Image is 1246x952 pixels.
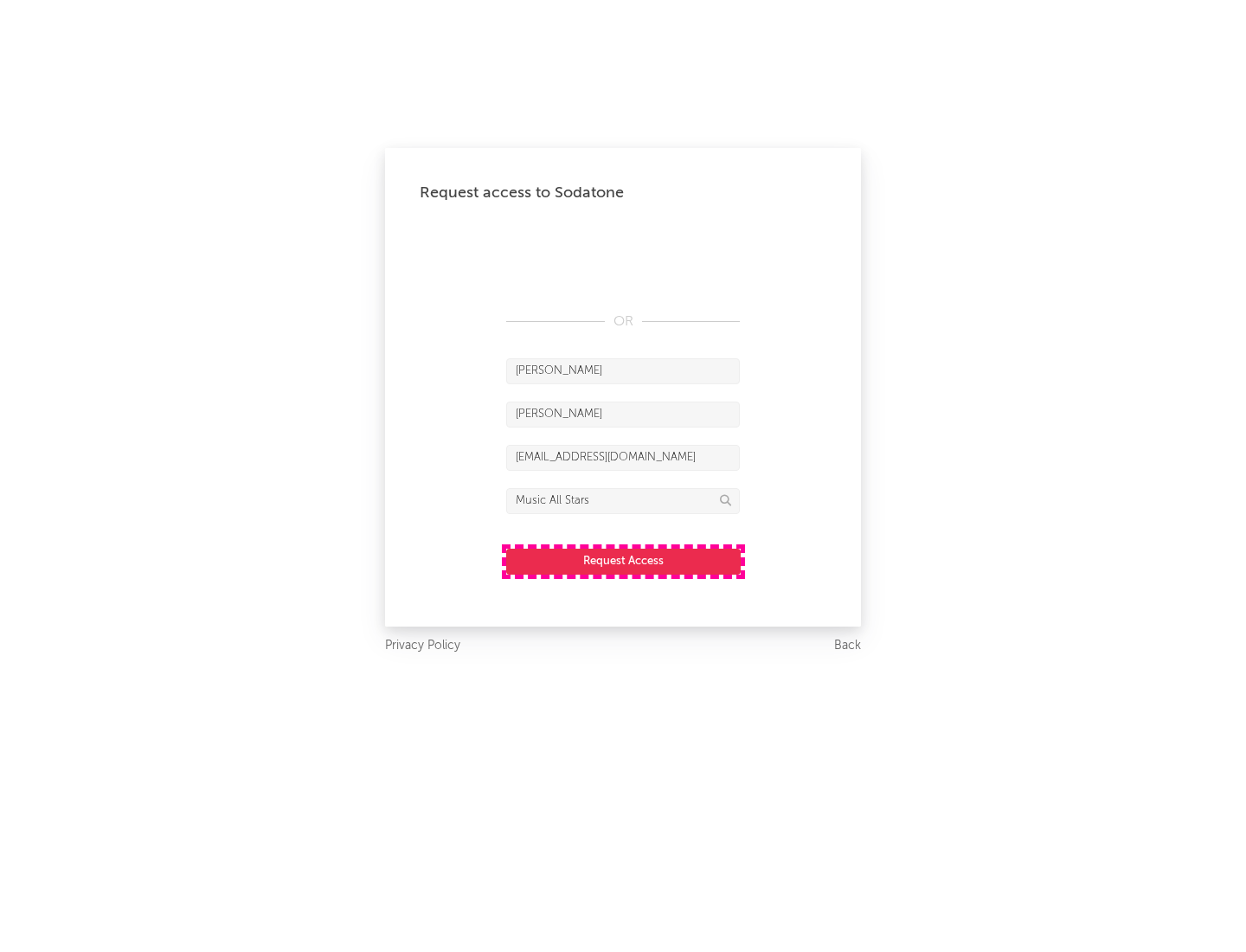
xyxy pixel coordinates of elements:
input: Division [506,488,740,514]
div: OR [506,312,740,332]
a: Back [834,635,861,657]
input: Email [506,445,740,471]
input: First Name [506,358,740,384]
a: Privacy Policy [385,635,460,657]
input: Last Name [506,402,740,428]
button: Request Access [506,549,741,575]
div: Request access to Sodatone [420,183,826,203]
